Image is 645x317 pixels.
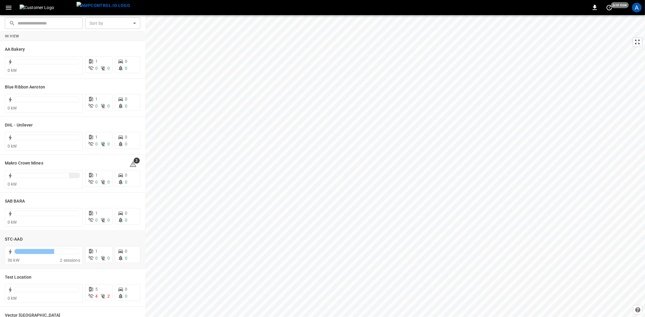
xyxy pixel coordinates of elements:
span: 0 [95,180,98,184]
span: 36 kW [8,258,19,263]
img: Customer Logo [20,5,74,11]
h6: Blue Ribbon Aeroton [5,84,45,91]
canvas: Map [145,15,645,317]
span: 0 [125,180,127,184]
span: 2 [107,294,110,299]
span: 0 [125,287,127,292]
span: 0 [107,104,110,108]
span: 0 [107,256,110,261]
h6: SAB BARA [5,198,25,205]
span: 1 [95,135,98,139]
span: 0 kW [8,144,17,149]
span: 0 [125,256,127,261]
span: 0 [107,66,110,71]
span: 5 [95,287,98,292]
span: 0 [125,104,127,108]
span: 0 [125,135,127,139]
span: 0 kW [8,106,17,110]
h6: STC-AAD [5,236,23,243]
span: 0 kW [8,220,17,225]
span: 1 [95,59,98,64]
div: profile-icon [632,3,642,12]
span: 0 [125,59,127,64]
span: 0 [125,142,127,146]
span: 0 [107,180,110,184]
span: 0 [107,218,110,223]
span: 1 [95,211,98,216]
span: 0 kW [8,68,17,73]
span: 0 [95,104,98,108]
span: 0 [125,211,127,216]
span: 0 [125,173,127,178]
span: 1 [95,249,98,254]
h6: DHL - Unilever [5,122,33,129]
img: ampcontrol.io logo [77,2,130,9]
span: 0 [95,218,98,223]
span: 0 [125,294,127,299]
span: 0 [95,256,98,261]
span: 0 [125,66,127,71]
span: 1 [95,97,98,101]
span: 0 kW [8,296,17,301]
span: 4 [95,294,98,299]
h6: Makro Crown Mines [5,160,43,167]
span: 0 [125,249,127,254]
h6: AA Bakery [5,46,25,53]
strong: In View [5,34,19,38]
span: 0 [107,142,110,146]
span: 0 [125,218,127,223]
button: set refresh interval [604,3,614,12]
span: 2 sessions [60,258,80,263]
span: 0 [95,142,98,146]
span: 0 [95,66,98,71]
h6: Test Location [5,274,31,281]
span: 0 [125,97,127,101]
span: 1 [95,173,98,178]
span: 0 kW [8,182,17,187]
span: 3 [134,158,140,164]
span: just now [611,2,629,8]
